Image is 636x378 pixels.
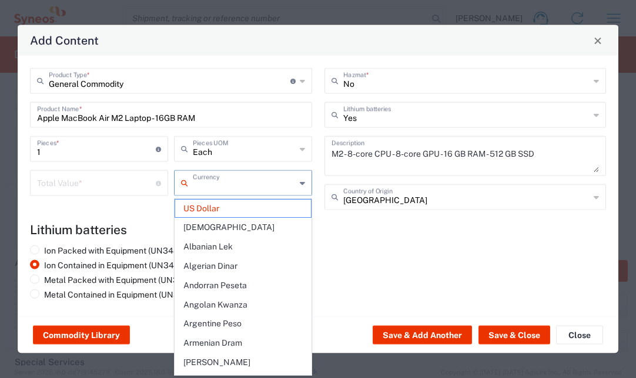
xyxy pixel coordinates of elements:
button: Commodity Library [33,326,130,345]
span: [DEMOGRAPHIC_DATA] [175,218,311,237]
label: Metal Contained in Equipment (UN3091, PI970) [30,289,222,300]
label: Ion Packed with Equipment (UN3481, PI966) [30,245,212,256]
label: Metal Packed with Equipment (UN3091, PI969) [30,275,222,285]
label: Ion Contained in Equipment (UN3481, PI967) [30,260,212,271]
span: US Dollar [175,200,311,218]
span: Angolan Kwanza [175,296,311,314]
button: Close [590,32,606,49]
h4: Lithium batteries [30,222,606,237]
span: Andorran Peseta [175,276,311,295]
span: [PERSON_NAME] [175,353,311,372]
span: Algerian Dinar [175,257,311,275]
h4: Add Content [30,32,99,49]
button: Save & Add Another [373,326,472,345]
span: Armenian Dram [175,334,311,352]
button: Save & Close [478,326,550,345]
span: Albanian Lek [175,238,311,256]
button: Close [556,326,603,345]
span: Argentine Peso [175,315,311,333]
